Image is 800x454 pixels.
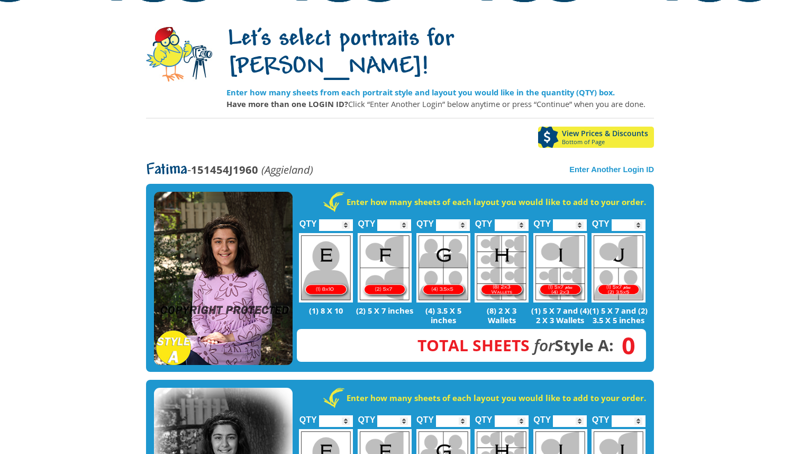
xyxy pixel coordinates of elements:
[154,192,293,366] img: STYLE A
[299,233,353,302] img: E
[191,162,258,177] strong: 151454J1960
[614,340,635,351] span: 0
[589,306,648,325] p: (1) 5 X 7 and (2) 3.5 X 5 inches
[534,334,554,356] em: for
[358,208,375,234] label: QTY
[226,87,615,97] strong: Enter how many sheets from each portrait style and layout you would like in the quantity (QTY) box.
[226,99,348,109] strong: Have more than one LOGIN ID?
[531,306,589,325] p: (1) 5 X 7 and (4) 2 X 3 Wallets
[347,197,646,207] strong: Enter how many sheets of each layout you would like to add to your order.
[533,208,551,234] label: QTY
[475,404,493,430] label: QTY
[416,233,470,302] img: G
[592,208,610,234] label: QTY
[592,233,646,302] img: J
[299,404,317,430] label: QTY
[146,162,187,179] span: Fatima
[569,165,654,174] a: Enter Another Login ID
[226,26,654,82] h1: Let's select portraits for [PERSON_NAME]!
[417,334,614,356] strong: Style A:
[299,208,317,234] label: QTY
[472,306,531,325] p: (8) 2 X 3 Wallets
[417,334,530,356] span: Total Sheets
[533,404,551,430] label: QTY
[416,404,434,430] label: QTY
[416,208,434,234] label: QTY
[347,393,646,403] strong: Enter how many sheets of each layout you would like to add to your order.
[562,139,654,145] span: Bottom of Page
[261,162,313,177] em: (Aggieland)
[146,164,313,176] p: -
[358,404,375,430] label: QTY
[297,306,356,315] p: (1) 8 X 10
[475,208,493,234] label: QTY
[356,306,414,315] p: (2) 5 X 7 inches
[538,127,654,148] a: View Prices & DiscountsBottom of Page
[226,98,654,110] p: Click “Enter Another Login” below anytime or press “Continue” when you are done.
[533,233,587,302] img: I
[146,27,212,82] img: camera-mascot
[358,233,412,302] img: F
[475,233,529,302] img: H
[414,306,472,325] p: (4) 3.5 X 5 inches
[592,404,610,430] label: QTY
